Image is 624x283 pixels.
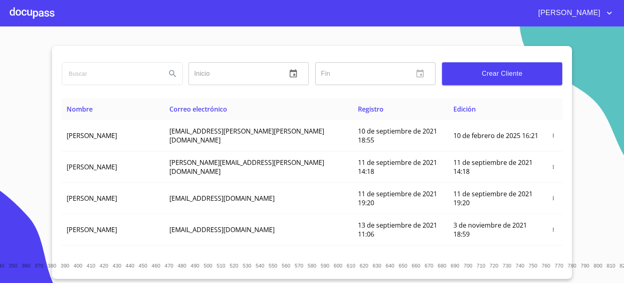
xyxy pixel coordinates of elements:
[163,64,182,83] button: Search
[358,127,437,145] span: 10 de septiembre de 2021 18:55
[308,263,316,269] span: 580
[165,263,173,269] span: 470
[67,131,117,140] span: [PERSON_NAME]
[529,263,537,269] span: 750
[358,252,437,270] span: 14 de septiembre de 2021 12:26
[360,263,368,269] span: 620
[282,263,290,269] span: 560
[74,263,82,269] span: 400
[84,259,97,272] button: 410
[474,259,487,272] button: 710
[604,259,617,272] button: 810
[201,259,214,272] button: 500
[331,259,344,272] button: 600
[453,221,527,239] span: 3 de noviembre de 2021 18:59
[169,105,227,114] span: Correo electrónico
[532,7,604,20] span: [PERSON_NAME]
[358,221,437,239] span: 13 de septiembre de 2021 11:06
[6,259,19,272] button: 350
[48,263,56,269] span: 380
[526,259,539,272] button: 750
[373,263,381,269] span: 630
[295,263,303,269] span: 570
[461,259,474,272] button: 700
[451,263,459,269] span: 690
[568,263,576,269] span: 780
[67,194,117,203] span: [PERSON_NAME]
[477,263,485,269] span: 710
[136,259,149,272] button: 450
[126,263,134,269] span: 440
[175,259,188,272] button: 480
[591,259,604,272] button: 800
[32,259,45,272] button: 370
[487,259,500,272] button: 720
[581,263,589,269] span: 790
[500,259,513,272] button: 730
[555,263,563,269] span: 770
[399,263,407,269] span: 650
[370,259,383,272] button: 630
[22,263,30,269] span: 360
[169,158,324,176] span: [PERSON_NAME][EMAIL_ADDRESS][PERSON_NAME][DOMAIN_NAME]
[358,158,437,176] span: 11 de septiembre de 2021 14:18
[191,263,199,269] span: 490
[594,263,602,269] span: 800
[453,158,533,176] span: 11 de septiembre de 2021 14:18
[292,259,305,272] button: 570
[169,127,324,145] span: [EMAIL_ADDRESS][PERSON_NAME][PERSON_NAME][DOMAIN_NAME]
[113,263,121,269] span: 430
[358,189,437,207] span: 11 de septiembre de 2021 19:20
[169,194,275,203] span: [EMAIL_ADDRESS][DOMAIN_NAME]
[61,263,69,269] span: 390
[448,259,461,272] button: 690
[9,263,17,269] span: 350
[425,263,433,269] span: 670
[139,263,147,269] span: 450
[305,259,318,272] button: 580
[334,263,342,269] span: 600
[516,263,524,269] span: 740
[162,259,175,272] button: 470
[453,189,533,207] span: 11 de septiembre de 2021 19:20
[442,62,562,85] button: Crear Cliente
[110,259,123,272] button: 430
[62,63,160,85] input: search
[358,105,383,114] span: Registro
[448,68,556,79] span: Crear Cliente
[227,259,240,272] button: 520
[188,259,201,272] button: 490
[318,259,331,272] button: 590
[97,259,110,272] button: 420
[409,259,422,272] button: 660
[435,259,448,272] button: 680
[321,263,329,269] span: 590
[357,259,370,272] button: 620
[438,263,446,269] span: 680
[490,263,498,269] span: 720
[253,259,266,272] button: 540
[464,263,472,269] span: 700
[565,259,578,272] button: 780
[214,259,227,272] button: 510
[532,7,614,20] button: account of current user
[396,259,409,272] button: 650
[152,263,160,269] span: 460
[542,263,550,269] span: 760
[230,263,238,269] span: 520
[513,259,526,272] button: 740
[422,259,435,272] button: 670
[539,259,552,272] button: 760
[607,263,615,269] span: 810
[578,259,591,272] button: 790
[344,259,357,272] button: 610
[204,263,212,269] span: 500
[279,259,292,272] button: 560
[503,263,511,269] span: 730
[269,263,277,269] span: 550
[71,259,84,272] button: 400
[256,263,264,269] span: 540
[87,263,95,269] span: 410
[100,263,108,269] span: 420
[67,162,117,171] span: [PERSON_NAME]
